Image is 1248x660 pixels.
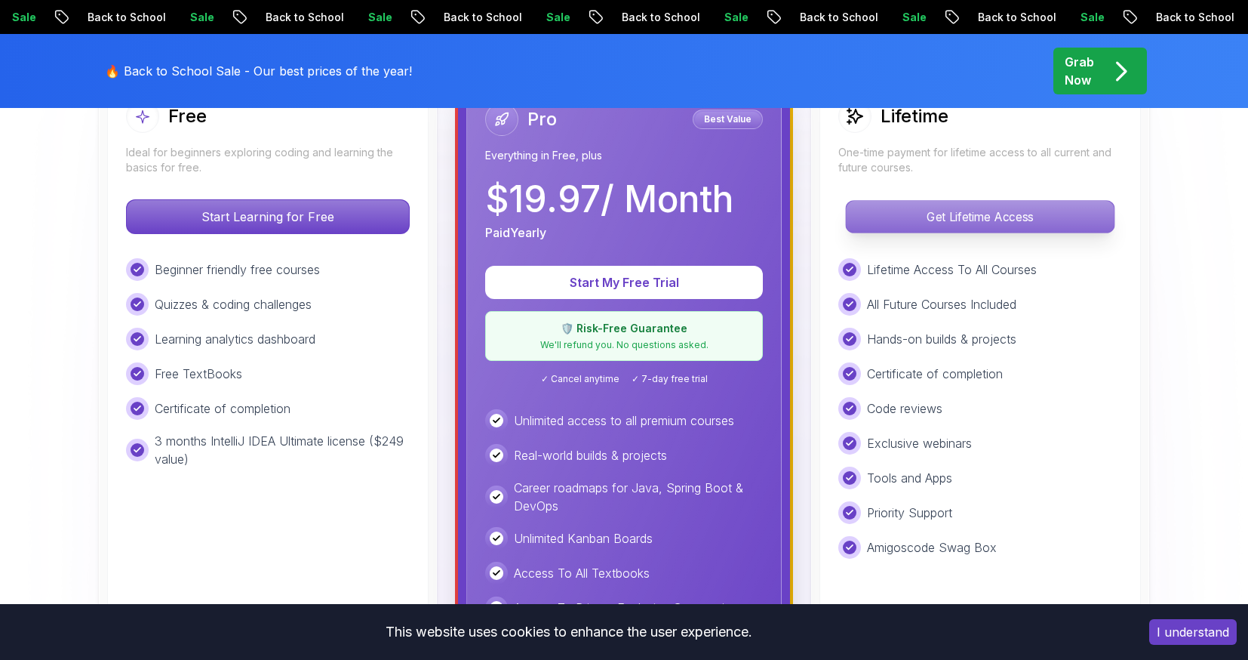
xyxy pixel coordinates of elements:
p: Lifetime Access To All Courses [867,261,1037,279]
button: Accept cookies [1149,619,1237,645]
p: Everything in Free, plus [485,148,763,163]
a: Start Learning for Free [126,209,410,224]
p: Back to School [609,10,712,25]
h2: Free [168,104,207,128]
p: Amigoscode Swag Box [867,538,997,557]
p: 🔥 Back to School Sale - Our best prices of the year! [105,62,412,80]
p: Sale [1068,10,1116,25]
p: Sale [355,10,404,25]
button: Get Lifetime Access [845,200,1114,233]
p: Sale [890,10,938,25]
p: Sale [712,10,760,25]
p: Free TextBooks [155,365,242,383]
p: Back to School [965,10,1068,25]
p: Back to School [253,10,355,25]
p: Unlimited Kanban Boards [514,529,653,547]
p: Sale [533,10,582,25]
p: Certificate of completion [867,365,1003,383]
p: 🛡️ Risk-Free Guarantee [495,321,753,336]
div: This website uses cookies to enhance the user experience. [11,615,1127,649]
p: Exclusive webinars [867,434,972,452]
p: Hands-on builds & projects [867,330,1016,348]
p: Code reviews [867,399,942,418]
p: Unlimited access to all premium courses [514,412,734,430]
p: Real-world builds & projects [514,446,667,464]
p: One-time payment for lifetime access to all current and future courses. [838,145,1122,175]
p: Learning analytics dashboard [155,330,315,348]
p: Tools and Apps [867,469,952,487]
p: Paid Yearly [485,224,546,242]
button: Start My Free Trial [485,266,763,299]
p: Career roadmaps for Java, Spring Boot & DevOps [514,479,763,515]
p: Grab Now [1065,53,1094,89]
p: 3 months IntelliJ IDEA Ultimate license ($249 value) [155,432,410,468]
p: Beginner friendly free courses [155,261,320,279]
h2: Lifetime [881,104,948,128]
p: All Future Courses Included [867,295,1016,313]
p: Access To All Textbooks [514,564,650,582]
h2: Pro [527,107,557,131]
p: $ 19.97 / Month [485,181,733,217]
button: Start Learning for Free [126,199,410,234]
a: Start My Free Trial [485,275,763,290]
p: Back to School [431,10,533,25]
p: Access To Private Exclusive Community [514,599,735,617]
a: Get Lifetime Access [838,209,1122,224]
p: Sale [177,10,226,25]
p: Quizzes & coding challenges [155,295,312,313]
span: ✓ Cancel anytime [541,373,619,385]
p: Start Learning for Free [127,200,409,233]
p: Start My Free Trial [503,273,745,291]
p: Best Value [695,112,761,127]
p: Back to School [1143,10,1246,25]
p: Certificate of completion [155,399,290,418]
p: Back to School [787,10,890,25]
p: Back to School [75,10,177,25]
p: We'll refund you. No questions asked. [495,339,753,351]
p: Get Lifetime Access [846,201,1114,233]
p: Ideal for beginners exploring coding and learning the basics for free. [126,145,410,175]
p: Priority Support [867,504,952,522]
span: ✓ 7-day free trial [632,373,708,385]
